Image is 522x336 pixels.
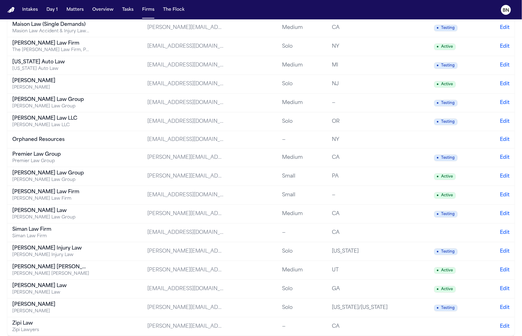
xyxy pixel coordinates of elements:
span: ● [437,155,439,160]
div: [US_STATE] Auto Law [12,58,89,66]
button: Edit [500,304,510,311]
span: Testing [434,248,458,255]
span: Testing [434,62,458,69]
div: Zipi Lawyers [12,327,89,333]
div: [PERSON_NAME] Law LLC [12,115,89,122]
div: [US_STATE] [332,248,409,255]
button: Edit [500,62,510,69]
div: [EMAIL_ADDRESS][DOMAIN_NAME] [147,191,224,199]
span: ● [437,193,439,198]
div: [PERSON_NAME][EMAIL_ADDRESS][DOMAIN_NAME] [147,304,224,311]
div: [PERSON_NAME] Law Firm [12,40,89,47]
div: Medium [282,154,322,161]
div: Siman Law Firm [12,226,89,233]
div: [EMAIL_ADDRESS][DOMAIN_NAME] [147,80,224,88]
div: [PERSON_NAME] Injury Law [12,252,89,258]
a: Overview [90,4,116,15]
div: [PERSON_NAME] Law Group [12,96,89,103]
button: Edit [500,248,510,255]
button: Edit [500,173,510,180]
div: [PERSON_NAME] Law Group [12,177,89,183]
div: [PERSON_NAME][EMAIL_ADDRESS][DOMAIN_NAME] [147,248,224,255]
div: [EMAIL_ADDRESS][DOMAIN_NAME] [147,62,224,69]
button: The Flock [161,4,187,15]
div: [PERSON_NAME][EMAIL_ADDRESS][DOMAIN_NAME] [147,323,224,330]
div: Medium [282,210,322,218]
div: — [332,191,409,199]
div: NY [332,136,409,143]
div: CA [332,154,409,161]
div: Siman Law Firm [12,233,89,239]
span: ● [437,306,439,310]
button: Intakes [20,4,40,15]
div: Solo [282,304,322,311]
span: ● [437,268,439,273]
button: Edit [500,80,510,88]
div: [PERSON_NAME] Law Group [12,103,89,110]
span: Testing [434,118,458,125]
div: The [PERSON_NAME] Law Firm, PLLC [12,47,89,53]
div: Maison Law (Single Demands) [12,21,89,28]
div: Small [282,191,322,199]
div: [PERSON_NAME] Law Firm [12,196,89,202]
button: Firms [140,4,157,15]
div: [PERSON_NAME] [PERSON_NAME] [12,271,89,277]
button: Edit [500,154,510,161]
button: Edit [500,191,510,199]
button: Edit [500,323,510,330]
span: Testing [434,154,458,161]
div: NJ [332,80,409,88]
div: [PERSON_NAME] Law [12,282,89,290]
div: [EMAIL_ADDRESS][DOMAIN_NAME] [147,285,224,293]
button: Matters [64,4,86,15]
div: [PERSON_NAME] [PERSON_NAME] [12,263,89,271]
div: [PERSON_NAME] Law [12,290,89,296]
div: — [282,136,322,143]
div: [PERSON_NAME] [12,77,89,85]
button: Edit [500,210,510,218]
span: ● [437,212,439,217]
div: CA [332,229,409,236]
button: Edit [500,43,510,50]
div: Medium [282,62,322,69]
div: Orphaned Resources [12,136,89,143]
div: OR [332,118,409,125]
div: — [332,99,409,106]
div: — [282,323,322,330]
div: [PERSON_NAME] Law Firm [12,188,89,196]
div: GA [332,285,409,293]
div: [PERSON_NAME] [12,85,89,91]
div: CA [332,323,409,330]
button: Edit [500,229,510,236]
div: [US_STATE] Auto Law [12,66,89,72]
div: Solo [282,248,322,255]
span: Testing [434,305,458,311]
div: NY [332,43,409,50]
div: Medium [282,24,322,31]
div: CA [332,24,409,31]
div: [EMAIL_ADDRESS][DOMAIN_NAME] [147,118,224,125]
span: Active [434,81,456,88]
span: ● [437,101,439,106]
div: Zipi Law [12,320,89,327]
div: [PERSON_NAME] [12,308,89,314]
div: [PERSON_NAME][EMAIL_ADDRESS][DOMAIN_NAME] [147,173,224,180]
div: [US_STATE]/[US_STATE] [332,304,409,311]
span: ● [437,63,439,68]
div: [PERSON_NAME] Law Group [12,170,89,177]
button: Edit [500,99,510,106]
div: [PERSON_NAME] Law Group [12,214,89,221]
div: Small [282,173,322,180]
button: Tasks [120,4,136,15]
span: ● [437,44,439,49]
div: [PERSON_NAME][EMAIL_ADDRESS][DOMAIN_NAME] [147,210,224,218]
div: Medium [282,266,322,274]
div: [EMAIL_ADDRESS][DOMAIN_NAME] [147,99,224,106]
span: Active [434,286,456,293]
span: ● [437,287,439,292]
span: Active [434,173,456,180]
